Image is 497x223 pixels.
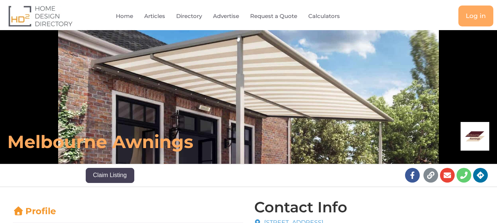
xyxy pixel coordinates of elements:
[176,8,202,25] a: Directory
[7,131,344,153] h6: Melbourne Awnings
[466,13,486,19] span: Log in
[116,8,133,25] a: Home
[144,8,165,25] a: Articles
[254,200,347,215] h4: Contact Info
[102,8,371,25] nav: Menu
[308,8,340,25] a: Calculators
[458,6,493,26] a: Log in
[213,8,239,25] a: Advertise
[250,8,297,25] a: Request a Quote
[86,168,134,183] button: Claim Listing
[13,206,56,216] a: Profile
